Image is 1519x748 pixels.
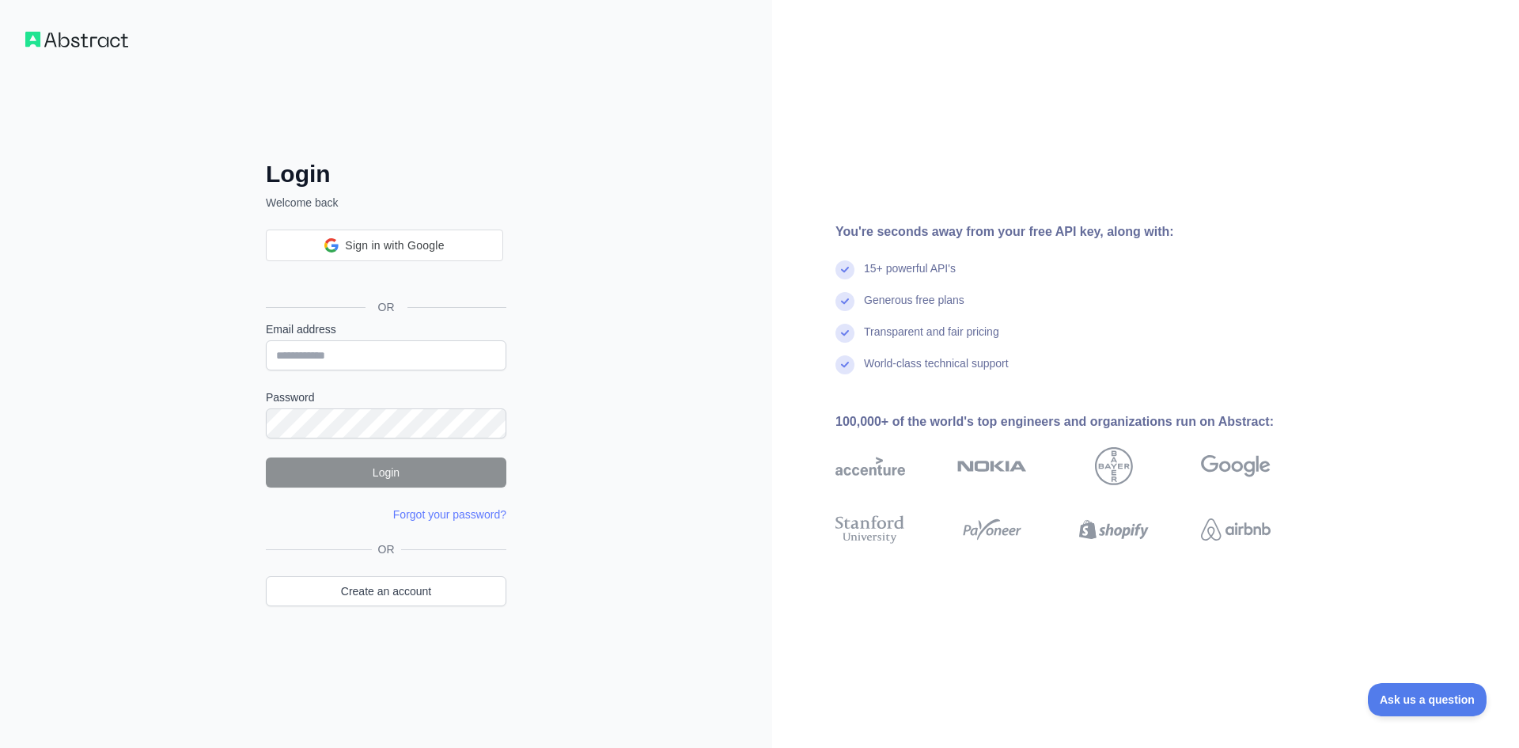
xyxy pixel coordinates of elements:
div: 100,000+ of the world's top engineers and organizations run on Abstract: [835,412,1321,431]
div: Transparent and fair pricing [864,324,999,355]
img: shopify [1079,512,1149,547]
div: 15+ powerful API's [864,260,956,292]
img: check mark [835,260,854,279]
label: Email address [266,321,506,337]
img: check mark [835,324,854,343]
h2: Login [266,160,506,188]
iframe: Sign in with Google Button [258,260,511,294]
img: payoneer [957,512,1027,547]
img: Workflow [25,32,128,47]
button: Login [266,458,506,488]
img: accenture [835,447,905,485]
img: bayer [1095,447,1133,485]
img: stanford university [835,512,905,547]
div: You're seconds away from your free API key, along with: [835,222,1321,241]
a: Forgot your password? [393,508,506,521]
img: airbnb [1201,512,1271,547]
img: google [1201,447,1271,485]
div: Generous free plans [864,292,964,324]
img: check mark [835,355,854,374]
a: Create an account [266,576,506,606]
span: OR [366,299,407,315]
div: World-class technical support [864,355,1009,387]
span: OR [372,541,401,557]
iframe: Toggle Customer Support [1368,683,1487,716]
span: Sign in with Google [345,237,444,254]
label: Password [266,389,506,405]
div: Sign in with Google [266,230,503,261]
p: Welcome back [266,195,506,211]
img: check mark [835,292,854,311]
img: nokia [957,447,1027,485]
